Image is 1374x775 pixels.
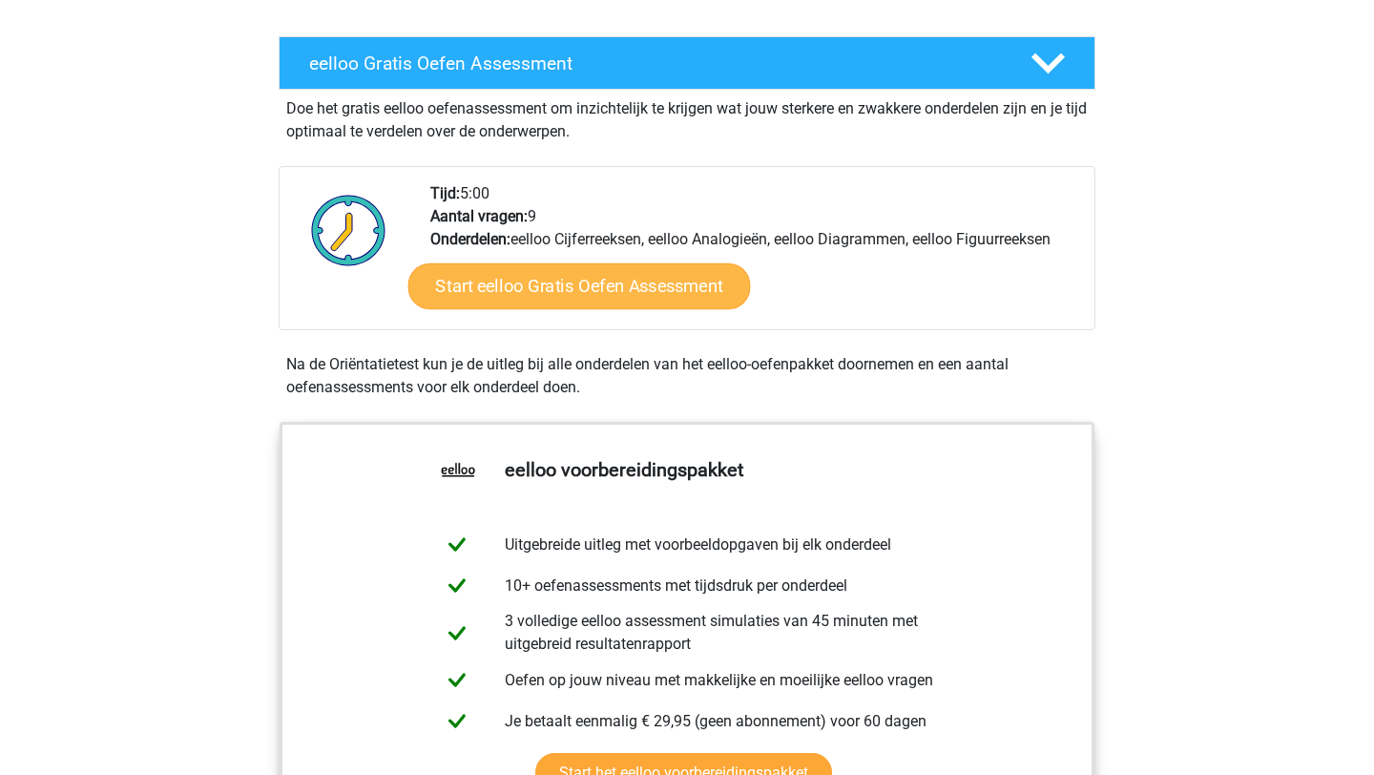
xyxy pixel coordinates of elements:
a: eelloo Gratis Oefen Assessment [271,36,1103,90]
b: Tijd: [430,184,460,202]
b: Aantal vragen: [430,207,528,225]
h4: eelloo Gratis Oefen Assessment [309,52,1000,74]
div: Na de Oriëntatietest kun je de uitleg bij alle onderdelen van het eelloo-oefenpakket doornemen en... [279,353,1095,399]
b: Onderdelen: [430,230,510,248]
div: 5:00 9 eelloo Cijferreeksen, eelloo Analogieën, eelloo Diagrammen, eelloo Figuurreeksen [416,182,1093,329]
div: Doe het gratis eelloo oefenassessment om inzichtelijk te krijgen wat jouw sterkere en zwakkere on... [279,90,1095,143]
img: Klok [301,182,397,278]
a: Start eelloo Gratis Oefen Assessment [408,263,751,309]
